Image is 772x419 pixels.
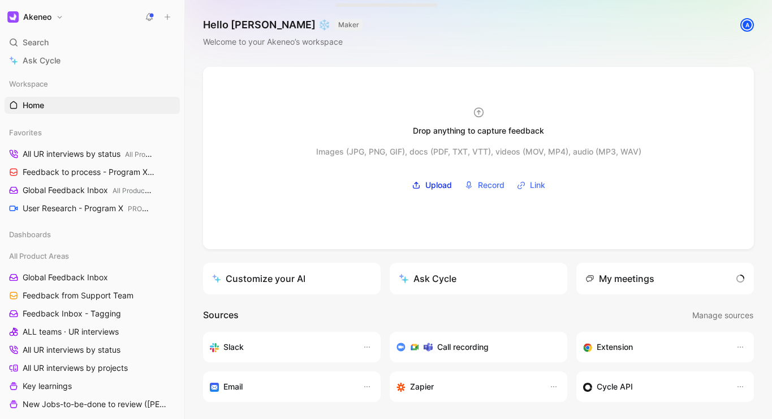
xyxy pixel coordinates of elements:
[5,124,180,141] div: Favorites
[741,19,753,31] div: A
[125,150,179,159] span: All Product Areas
[530,178,545,192] span: Link
[5,378,180,395] a: Key learnings
[9,127,42,138] span: Favorites
[23,362,128,374] span: All UR interviews by projects
[478,178,504,192] span: Record
[9,250,69,262] span: All Product Areas
[410,380,434,394] h3: Zapier
[396,340,551,354] div: Record & transcribe meetings from Zoom, Meet & Teams.
[5,360,180,377] a: All UR interviews by projects
[23,54,61,67] span: Ask Cycle
[210,340,351,354] div: Sync your customers, send feedback and get updates in Slack
[128,204,169,213] span: PROGRAM X
[203,18,363,32] h1: Hello [PERSON_NAME] ❄️
[23,203,153,215] span: User Research - Program X
[5,226,180,243] div: Dashboards
[23,380,72,392] span: Key learnings
[396,380,538,394] div: Capture feedback from thousands of sources with Zapier (survey results, recordings, sheets, etc).
[413,124,544,138] div: Drop anything to capture feedback
[5,34,180,51] div: Search
[460,177,508,194] button: Record
[223,340,244,354] h3: Slack
[5,52,180,69] a: Ask Cycle
[113,186,167,195] span: All Product Areas
[5,200,180,217] a: User Research - Program XPROGRAM X
[316,145,641,159] div: Images (JPG, PNG, GIF), docs (PDF, TXT, VTT), videos (MOV, MP4), audio (MP3, WAV)
[23,308,121,319] span: Feedback Inbox - Tagging
[23,166,156,178] span: Feedback to process - Program X
[5,146,180,163] a: All UR interviews by statusAll Product Areas
[390,263,567,294] button: Ask Cycle
[692,308,754,323] button: Manage sources
[5,396,180,413] a: New Jobs-to-be-done to review ([PERSON_NAME])
[408,177,456,194] label: Upload
[23,326,119,337] span: ALL teams · UR interviews
[692,309,753,322] span: Manage sources
[5,341,180,358] a: All UR interviews by status
[7,11,19,23] img: Akeneo
[203,35,363,49] div: Welcome to your Akeneo’s workspace
[583,380,724,394] div: Sync customers & send feedback from custom sources. Get inspired by our favorite use case
[223,380,243,394] h3: Email
[5,182,180,199] a: Global Feedback InboxAll Product Areas
[5,75,180,92] div: Workspace
[203,308,239,323] h2: Sources
[5,247,180,264] div: All Product Areas
[583,340,724,354] div: Capture feedback from anywhere on the web
[23,36,49,49] span: Search
[23,399,167,410] span: New Jobs-to-be-done to review ([PERSON_NAME])
[585,272,654,285] div: My meetings
[210,380,351,394] div: Forward emails to your feedback inbox
[23,185,153,196] span: Global Feedback Inbox
[513,177,549,194] button: Link
[5,269,180,286] a: Global Feedback Inbox
[5,164,180,181] a: Feedback to process - Program XPROGRAM X
[212,272,305,285] div: Customize your AI
[5,97,180,114] a: Home
[437,340,489,354] h3: Call recording
[23,100,44,111] span: Home
[23,290,133,301] span: Feedback from Support Team
[399,272,456,285] div: Ask Cycle
[23,148,154,160] span: All UR interviews by status
[9,229,51,240] span: Dashboards
[5,305,180,322] a: Feedback Inbox - Tagging
[597,380,633,394] h3: Cycle API
[5,9,66,25] button: AkeneoAkeneo
[9,78,48,89] span: Workspace
[203,263,381,294] a: Customize your AI
[23,344,120,356] span: All UR interviews by status
[335,19,363,31] button: MAKER
[597,340,633,354] h3: Extension
[23,272,108,283] span: Global Feedback Inbox
[5,287,180,304] a: Feedback from Support Team
[5,226,180,246] div: Dashboards
[23,12,51,22] h1: Akeneo
[5,323,180,340] a: ALL teams · UR interviews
